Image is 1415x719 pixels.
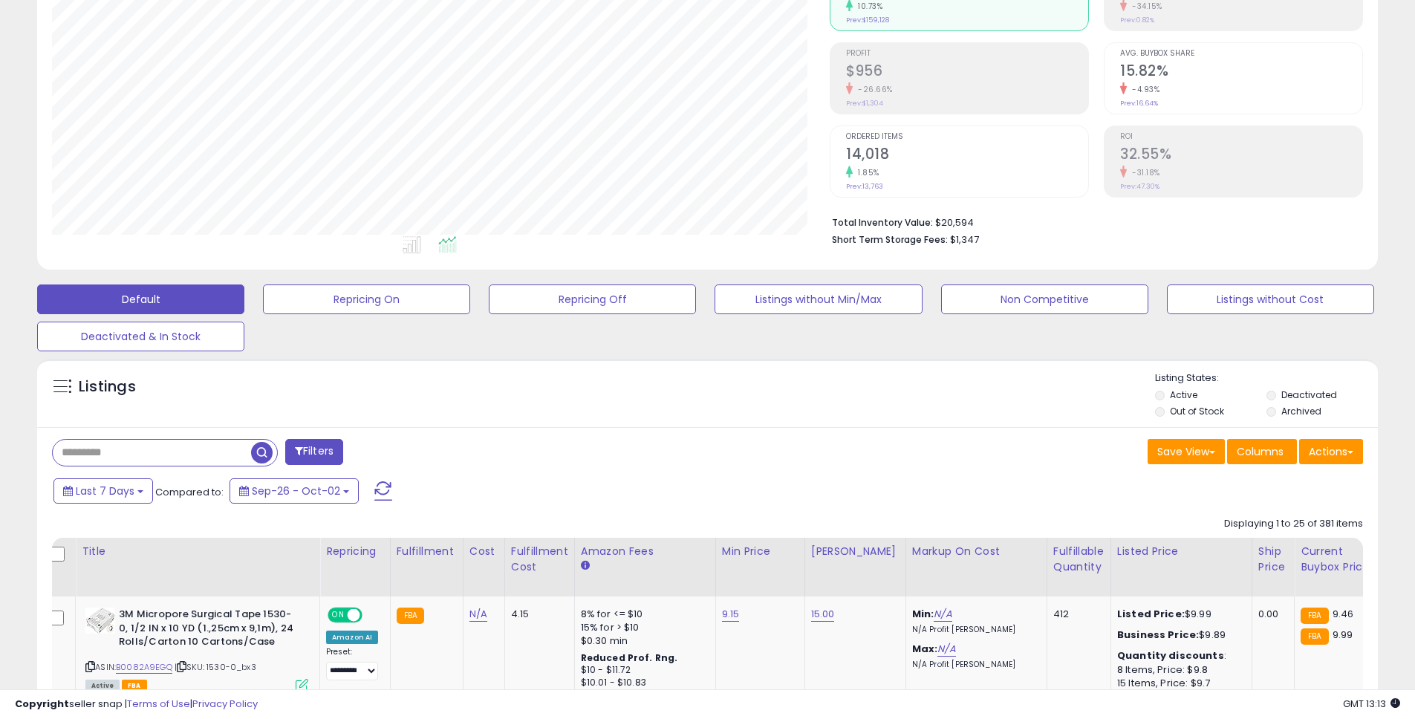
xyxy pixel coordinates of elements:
[581,634,704,648] div: $0.30 min
[1053,544,1105,575] div: Fulfillable Quantity
[1301,608,1328,624] small: FBA
[1224,517,1363,531] div: Displaying 1 to 25 of 381 items
[37,284,244,314] button: Default
[832,233,948,246] b: Short Term Storage Fees:
[1127,1,1162,12] small: -34.15%
[581,544,709,559] div: Amazon Fees
[1170,405,1224,417] label: Out of Stock
[832,216,933,229] b: Total Inventory Value:
[912,625,1035,635] p: N/A Profit [PERSON_NAME]
[1120,62,1362,82] h2: 15.82%
[1117,663,1240,677] div: 8 Items, Price: $9.8
[1227,439,1297,464] button: Columns
[1333,628,1353,642] span: 9.99
[1120,16,1154,25] small: Prev: 0.82%
[511,608,563,621] div: 4.15
[811,607,835,622] a: 15.00
[581,651,678,664] b: Reduced Prof. Rng.
[397,608,424,624] small: FBA
[1120,182,1159,191] small: Prev: 47.30%
[326,544,384,559] div: Repricing
[912,607,934,621] b: Min:
[230,478,359,504] button: Sep-26 - Oct-02
[912,660,1035,670] p: N/A Profit [PERSON_NAME]
[116,661,172,674] a: B0082A9EGQ
[37,322,244,351] button: Deactivated & In Stock
[941,284,1148,314] button: Non Competitive
[1167,284,1374,314] button: Listings without Cost
[326,631,378,644] div: Amazon AI
[511,544,568,575] div: Fulfillment Cost
[1258,544,1288,575] div: Ship Price
[1120,50,1362,58] span: Avg. Buybox Share
[85,608,115,634] img: 4110xauKYZL._SL40_.jpg
[1053,608,1099,621] div: 412
[934,607,952,622] a: N/A
[119,608,299,653] b: 3M Micropore Surgical Tape 1530-0, 1/2 IN x 10 YD (1.,25cm x 9,1m), 24 Rolls/Carton 10 Cartons/Case
[1281,405,1321,417] label: Archived
[722,544,798,559] div: Min Price
[397,544,457,559] div: Fulfillment
[1117,628,1199,642] b: Business Price:
[1117,649,1240,663] div: :
[1343,697,1400,711] span: 2025-10-10 13:13 GMT
[469,544,498,559] div: Cost
[912,642,938,656] b: Max:
[76,484,134,498] span: Last 7 Days
[79,377,136,397] h5: Listings
[832,212,1352,230] li: $20,594
[15,697,69,711] strong: Copyright
[127,697,190,711] a: Terms of Use
[252,484,340,498] span: Sep-26 - Oct-02
[846,50,1088,58] span: Profit
[912,544,1041,559] div: Markup on Cost
[1281,388,1337,401] label: Deactivated
[1155,371,1378,385] p: Listing States:
[1120,99,1158,108] small: Prev: 16.64%
[360,609,384,622] span: OFF
[581,621,704,634] div: 15% for > $10
[581,559,590,573] small: Amazon Fees.
[1117,608,1240,621] div: $9.99
[846,133,1088,141] span: Ordered Items
[175,661,256,673] span: | SKU: 1530-0_bx3
[329,609,348,622] span: ON
[469,607,487,622] a: N/A
[1237,444,1284,459] span: Columns
[846,99,883,108] small: Prev: $1,304
[1120,146,1362,166] h2: 32.55%
[1333,607,1354,621] span: 9.46
[581,608,704,621] div: 8% for <= $10
[1117,544,1246,559] div: Listed Price
[853,167,879,178] small: 1.85%
[846,182,883,191] small: Prev: 13,763
[937,642,955,657] a: N/A
[1170,388,1197,401] label: Active
[1148,439,1225,464] button: Save View
[263,284,470,314] button: Repricing On
[853,84,893,95] small: -26.66%
[1127,167,1160,178] small: -31.18%
[82,544,313,559] div: Title
[846,146,1088,166] h2: 14,018
[853,1,882,12] small: 10.73%
[1299,439,1363,464] button: Actions
[1127,84,1159,95] small: -4.93%
[489,284,696,314] button: Repricing Off
[285,439,343,465] button: Filters
[1301,544,1377,575] div: Current Buybox Price
[811,544,900,559] div: [PERSON_NAME]
[950,232,979,247] span: $1,347
[1117,628,1240,642] div: $9.89
[53,478,153,504] button: Last 7 Days
[155,485,224,499] span: Compared to:
[326,647,379,680] div: Preset:
[905,538,1047,596] th: The percentage added to the cost of goods (COGS) that forms the calculator for Min & Max prices.
[715,284,922,314] button: Listings without Min/Max
[1117,648,1224,663] b: Quantity discounts
[1301,628,1328,645] small: FBA
[1120,133,1362,141] span: ROI
[192,697,258,711] a: Privacy Policy
[722,607,740,622] a: 9.15
[1117,607,1185,621] b: Listed Price:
